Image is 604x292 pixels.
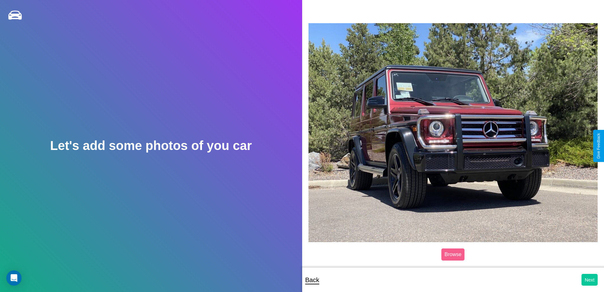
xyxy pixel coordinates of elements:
[581,274,598,286] button: Next
[308,23,598,242] img: posted
[441,248,464,261] label: Browse
[305,274,319,286] p: Back
[50,139,252,153] h2: Let's add some photos of you car
[6,270,22,286] div: Open Intercom Messenger
[596,133,601,159] div: Give Feedback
